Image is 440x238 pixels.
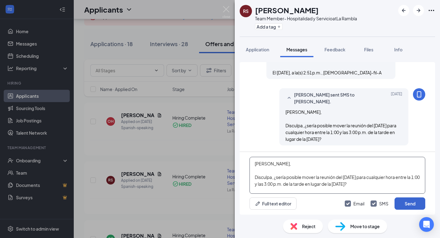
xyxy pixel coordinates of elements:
[415,7,422,14] svg: ArrowRight
[400,7,407,14] svg: ArrowLeftNew
[350,223,380,230] span: Move to stage
[428,7,435,14] svg: Ellipses
[243,8,249,14] div: RS
[302,223,316,230] span: Reject
[419,217,434,232] div: Open Intercom Messenger
[249,157,425,194] textarea: [PERSON_NAME], Disculpa, ¿sería posible mover la reunión del [DATE] para cualquier hora entre la ...
[249,197,297,210] button: Full text editorPen
[394,47,403,52] span: Info
[413,5,424,16] button: ArrowRight
[415,91,423,98] svg: MobileSms
[255,23,282,30] button: PlusAdd a tag
[395,197,425,210] button: Send
[398,5,409,16] button: ArrowLeftNew
[286,47,307,52] span: Messages
[324,47,345,52] span: Feedback
[391,91,402,105] span: [DATE]
[364,47,373,52] span: Files
[255,200,261,207] svg: Pen
[255,5,319,15] h1: [PERSON_NAME]
[246,47,269,52] span: Application
[285,94,293,102] svg: SmallChevronUp
[277,25,281,29] svg: Plus
[255,15,357,22] div: Team Member- Hospitalidad y Servicio at La Rambla
[294,91,375,105] span: [PERSON_NAME] sent SMS to [PERSON_NAME].
[285,109,396,142] span: [PERSON_NAME], Disculpa, ¿sería posible mover la reunión del [DATE] para cualquier hora entre la ...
